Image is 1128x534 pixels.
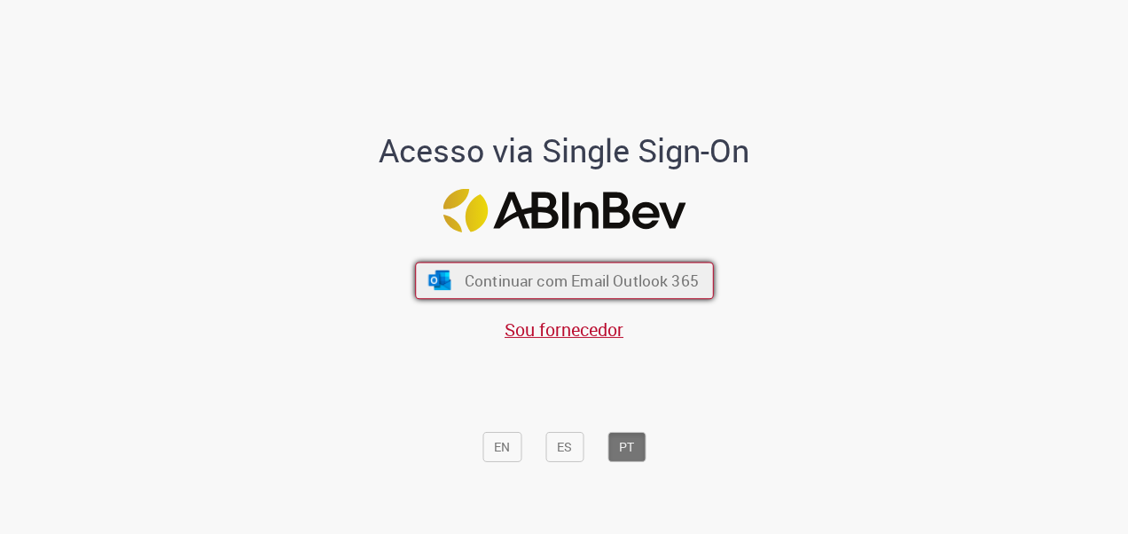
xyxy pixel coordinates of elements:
button: PT [607,432,646,462]
button: ícone Azure/Microsoft 360 Continuar com Email Outlook 365 [415,262,714,299]
span: Continuar com Email Outlook 365 [464,270,698,290]
img: Logo ABInBev [443,189,685,232]
button: EN [482,432,521,462]
h1: Acesso via Single Sign-On [318,133,811,169]
a: Sou fornecedor [505,318,623,342]
button: ES [545,432,584,462]
img: ícone Azure/Microsoft 360 [427,271,452,290]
